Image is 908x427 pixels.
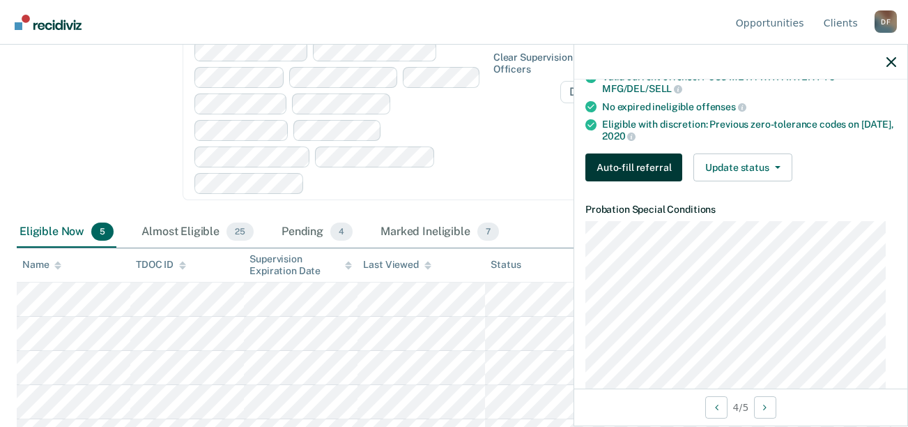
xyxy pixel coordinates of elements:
button: Profile dropdown button [875,10,897,33]
span: 7 [477,223,499,241]
div: Pending [279,217,355,248]
div: Marked Ineligible [378,217,502,248]
div: Almost Eligible [139,217,256,248]
div: Clear supervision officers [493,52,608,75]
div: Last Viewed [363,259,431,271]
div: 4 / 5 [574,389,907,426]
span: 4 [330,223,353,241]
span: D40 [560,81,610,103]
a: Navigate to form link [585,153,688,181]
span: 2020 [602,130,636,142]
div: Status [491,259,521,271]
span: offenses [696,101,746,112]
div: Valid current offense: POSS METH WITH INTENT TO [602,71,896,95]
button: Next Opportunity [754,396,776,419]
button: Previous Opportunity [705,396,728,419]
div: Eligible with discretion: Previous zero-tolerance codes on [DATE], [602,119,896,142]
div: Name [22,259,61,271]
div: D F [875,10,897,33]
span: 5 [91,223,114,241]
div: Eligible Now [17,217,116,248]
div: No expired ineligible [602,100,896,113]
div: Supervision Expiration Date [249,253,352,277]
button: Update status [693,153,792,181]
dt: Probation Special Conditions [585,204,896,216]
img: Recidiviz [15,15,82,30]
div: TDOC ID [136,259,186,271]
span: 25 [226,223,254,241]
button: Auto-fill referral [585,153,682,181]
span: MFG/DEL/SELL [602,83,682,94]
